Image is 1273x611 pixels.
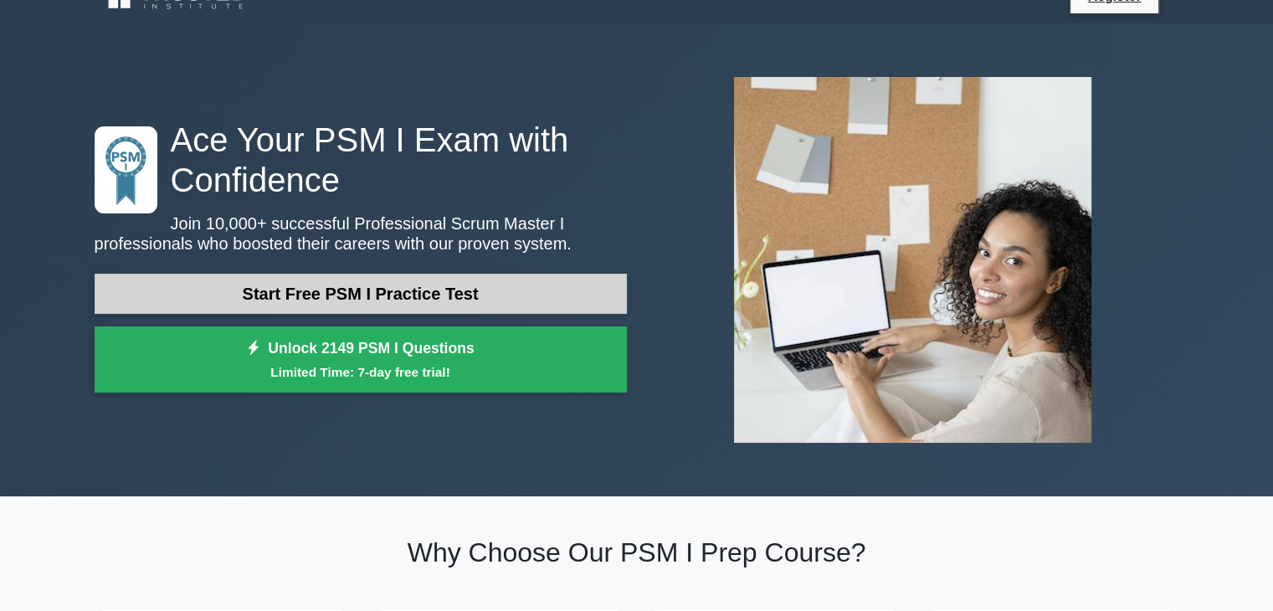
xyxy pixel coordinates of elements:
[95,120,627,200] h1: Ace Your PSM I Exam with Confidence
[115,362,606,382] small: Limited Time: 7-day free trial!
[95,537,1179,568] h2: Why Choose Our PSM I Prep Course?
[95,274,627,314] a: Start Free PSM I Practice Test
[95,326,627,393] a: Unlock 2149 PSM I QuestionsLimited Time: 7-day free trial!
[95,213,627,254] p: Join 10,000+ successful Professional Scrum Master I professionals who boosted their careers with ...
